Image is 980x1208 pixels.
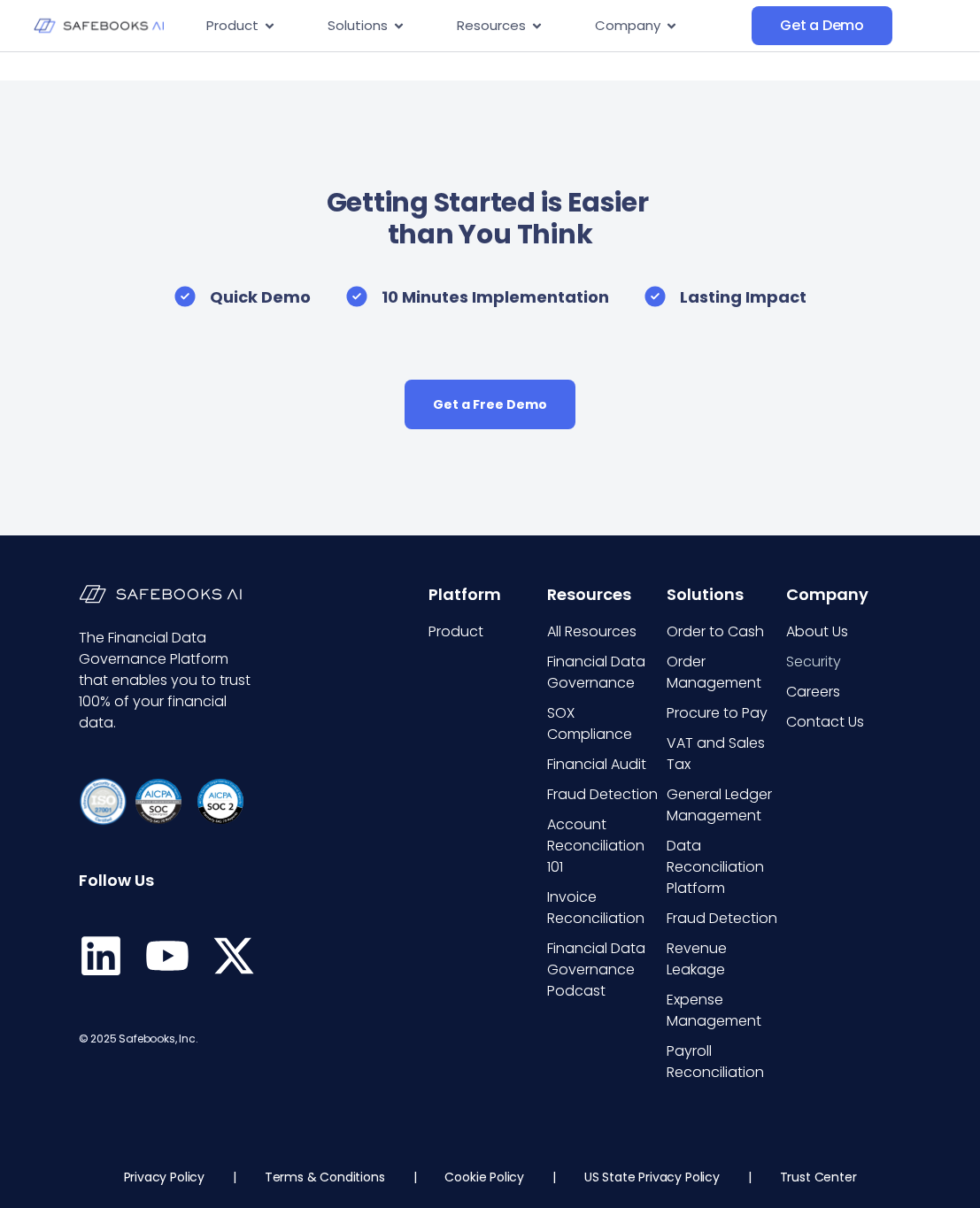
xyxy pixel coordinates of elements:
[786,621,902,642] a: About Us
[786,712,864,733] span: Contact Us
[547,754,646,775] span: Financial Audit
[667,989,783,1032] a: Expense Management
[547,938,663,1002] a: Financial Data Governance Podcast
[786,681,902,703] a: Careers
[547,784,663,805] a: Fraud Detection
[780,1168,857,1186] a: Trust Center
[667,938,783,981] a: Revenue Leakage
[457,16,526,36] span: Resources
[667,703,783,724] a: Procure to Pay
[210,286,311,309] p: Quick Demo
[327,187,654,250] h6: Getting Started is Easier than You Think
[667,651,783,694] a: Order Management
[79,1031,198,1046] span: © 2025 Safebooks, Inc.
[786,681,840,703] span: Careers
[206,16,259,36] span: Product
[786,585,902,604] h6: Company
[444,1168,524,1186] a: Cookie Policy
[667,908,777,929] span: Fraud Detection
[667,621,783,642] a: Order to Cash
[667,703,768,724] span: Procure to Pay
[584,1168,720,1186] a: US State Privacy Policy
[667,585,783,604] h6: Solutions
[552,1168,556,1186] p: |
[405,380,575,429] a: Get a Free Demo
[192,9,752,43] nav: Menu
[547,621,663,642] a: All Resources
[79,871,260,890] h6: Follow Us
[547,703,663,745] a: SOX Compliance
[233,1168,236,1186] p: |
[547,585,663,604] h6: Resources
[752,6,892,45] a: Get a Demo
[413,1168,417,1186] p: |
[265,1168,385,1186] a: Terms & Conditions
[382,286,609,309] p: 10 Minutes Implementation
[667,835,783,899] a: Data Reconciliation Platform
[786,621,848,642] span: About Us
[192,9,752,43] div: Menu Toggle
[667,733,783,775] a: VAT and Sales Tax
[124,1168,204,1186] a: Privacy Policy
[547,651,663,694] a: Financial Data Governance
[786,712,902,733] a: Contact Us
[547,754,663,775] a: Financial Audit
[667,784,783,827] a: General Ledger Management
[428,585,544,604] h6: Platform
[428,621,483,642] span: Product
[780,17,864,35] span: Get a Demo
[428,621,544,642] a: Product
[786,651,841,673] span: Security
[748,1168,752,1186] p: |
[79,627,260,734] p: The Financial Data Governance Platform that enables you to trust 100% of your financial data.
[547,814,663,878] a: Account Reconciliation 101
[547,887,663,929] a: Invoice Reconciliation
[328,16,388,36] span: Solutions
[667,908,783,929] a: Fraud Detection
[667,1041,783,1083] a: Payroll Reconciliation
[786,651,902,673] a: Security
[667,621,764,642] span: Order to Cash
[547,784,658,805] span: Fraud Detection
[680,286,806,309] p: Lasting Impact
[595,16,660,36] span: Company
[547,621,637,642] span: All Resources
